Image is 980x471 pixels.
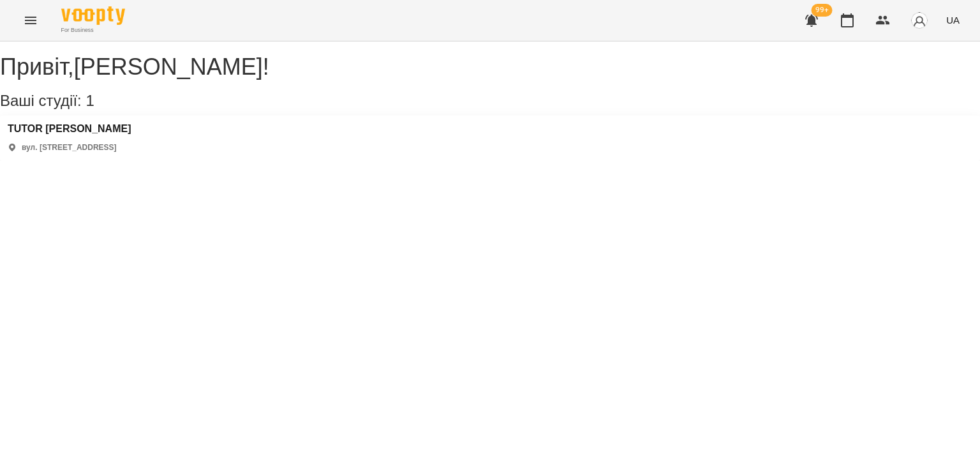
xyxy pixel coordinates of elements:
img: avatar_s.png [910,11,928,29]
span: UA [946,13,960,27]
span: 1 [85,92,94,109]
p: вул. [STREET_ADDRESS] [22,142,117,153]
span: For Business [61,26,125,34]
button: Menu [15,5,46,36]
button: UA [941,8,965,32]
span: 99+ [812,4,833,17]
img: Voopty Logo [61,6,125,25]
a: TUTOR [PERSON_NAME] [8,123,131,135]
